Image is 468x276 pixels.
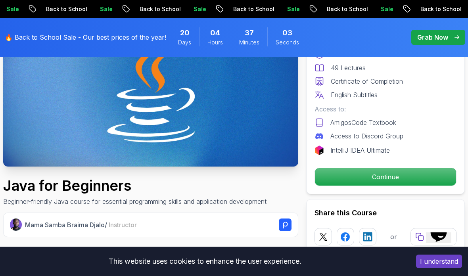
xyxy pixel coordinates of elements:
button: Continue [315,168,456,186]
span: 37 Minutes [245,27,254,38]
h1: Java for Beginners [3,178,267,194]
span: 3 Seconds [282,27,292,38]
button: Accept cookies [416,255,462,268]
p: English Subtitles [331,90,378,100]
p: Back to School [39,5,93,13]
p: Certificate of Completion [331,77,403,86]
span: Days [178,38,191,46]
p: Grab Now [417,33,448,42]
p: AmigosCode Textbook [330,118,396,127]
p: Back to School [226,5,280,13]
img: jetbrains logo [315,146,324,155]
h2: Share this Course [315,207,456,218]
button: Copy link [410,228,456,245]
p: or [390,232,397,241]
p: 🔥 Back to School Sale - Our best prices of the year! [5,33,166,42]
p: Beginner-friendly Java course for essential programming skills and application development [3,197,267,206]
p: Back to School [132,5,186,13]
iframe: chat widget [423,232,461,269]
span: Minutes [239,38,259,46]
p: IntelliJ IDEA Ultimate [330,146,390,155]
span: Instructor [109,221,137,229]
p: Continue [315,168,456,186]
p: Access to: [315,104,456,114]
img: java-for-beginners_thumbnail [3,0,298,167]
p: Sale [374,5,399,13]
span: Seconds [276,38,299,46]
p: Mama Samba Braima Djalo / [25,220,137,230]
p: Sale [280,5,305,13]
p: Sale [93,5,118,13]
span: Hours [207,38,223,46]
p: Back to School [413,5,467,13]
span: 20 Days [180,27,190,38]
p: Access to Discord Group [330,131,403,141]
p: Back to School [320,5,374,13]
img: Nelson Djalo [10,218,22,230]
p: Sale [186,5,212,13]
div: This website uses cookies to enhance the user experience. [6,253,404,270]
p: 49 Lectures [331,63,366,73]
span: 4 Hours [210,27,220,38]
